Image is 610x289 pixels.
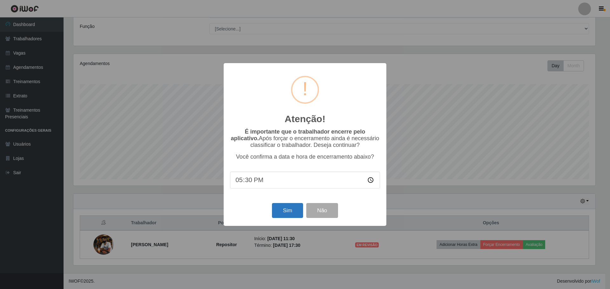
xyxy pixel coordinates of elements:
button: Sim [272,203,303,218]
button: Não [306,203,338,218]
b: É importante que o trabalhador encerre pelo aplicativo. [231,128,365,141]
p: Você confirma a data e hora de encerramento abaixo? [230,154,380,160]
h2: Atenção! [285,113,325,125]
p: Após forçar o encerramento ainda é necessário classificar o trabalhador. Deseja continuar? [230,128,380,148]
